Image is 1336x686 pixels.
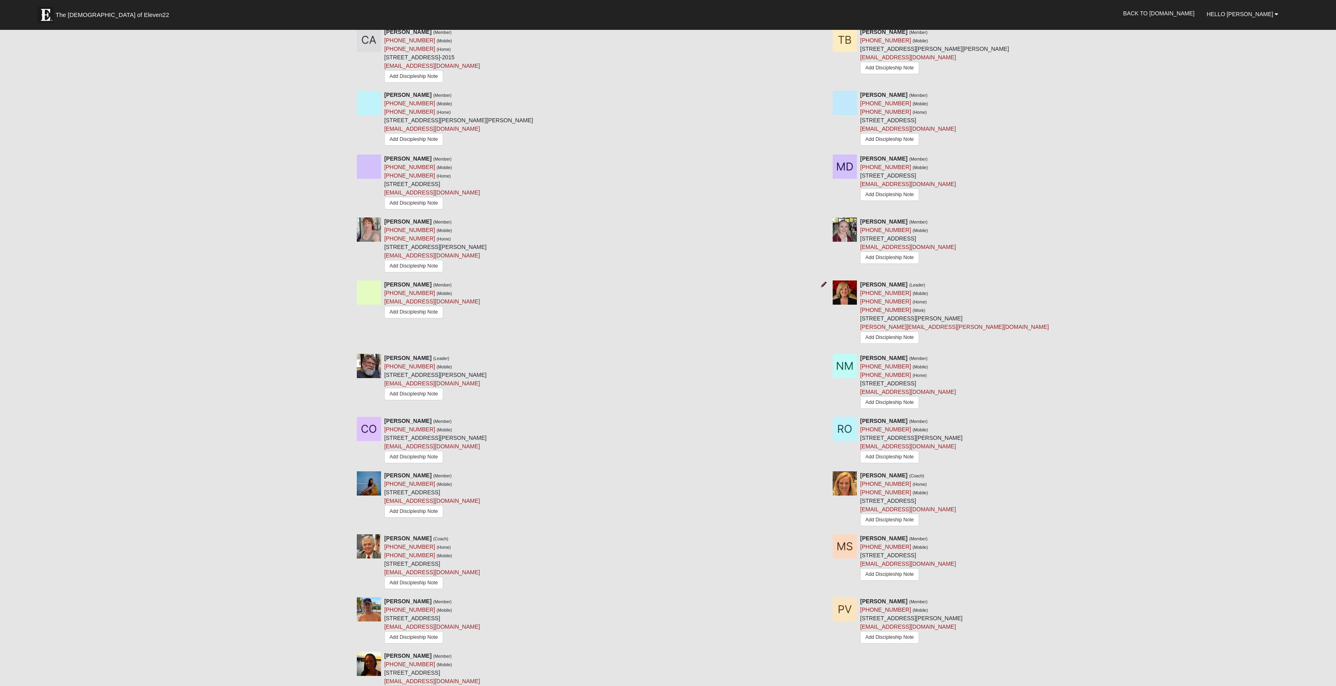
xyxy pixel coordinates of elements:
[860,481,911,487] a: [PHONE_NUMBER]
[860,363,911,370] a: [PHONE_NUMBER]
[437,38,452,43] small: (Mobile)
[860,451,919,463] a: Add Discipleship Note
[913,101,928,106] small: (Mobile)
[384,569,480,575] a: [EMAIL_ADDRESS][DOMAIN_NAME]
[860,280,1049,347] div: [STREET_ADDRESS][PERSON_NAME]
[913,482,927,487] small: (Home)
[384,91,533,149] div: [STREET_ADDRESS][PERSON_NAME][PERSON_NAME]
[860,218,956,266] div: [STREET_ADDRESS]
[384,28,480,85] div: [STREET_ADDRESS]-2015
[384,577,443,589] a: Add Discipleship Note
[384,172,435,179] a: [PHONE_NUMBER]
[384,451,443,463] a: Add Discipleship Note
[384,29,431,35] strong: [PERSON_NAME]
[384,92,431,98] strong: [PERSON_NAME]
[913,228,928,233] small: (Mobile)
[384,37,435,44] a: [PHONE_NUMBER]
[384,597,480,646] div: [STREET_ADDRESS]
[909,536,928,541] small: (Member)
[860,188,919,201] a: Add Discipleship Note
[384,125,480,132] a: [EMAIL_ADDRESS][DOMAIN_NAME]
[860,355,907,361] strong: [PERSON_NAME]
[384,197,443,209] a: Add Discipleship Note
[433,599,452,604] small: (Member)
[913,427,928,432] small: (Mobile)
[909,356,928,361] small: (Member)
[384,155,480,211] div: [STREET_ADDRESS]
[1206,11,1273,17] span: Hello [PERSON_NAME]
[433,157,452,161] small: (Member)
[384,544,435,550] a: [PHONE_NUMBER]
[384,109,435,115] a: [PHONE_NUMBER]
[384,481,435,487] a: [PHONE_NUMBER]
[384,471,480,520] div: [STREET_ADDRESS]
[860,354,956,411] div: [STREET_ADDRESS]
[433,30,452,35] small: (Member)
[860,443,956,450] a: [EMAIL_ADDRESS][DOMAIN_NAME]
[913,490,928,495] small: (Mobile)
[860,307,911,313] a: [PHONE_NUMBER]
[860,54,956,61] a: [EMAIL_ADDRESS][DOMAIN_NAME]
[433,419,452,424] small: (Member)
[860,489,911,496] a: [PHONE_NUMBER]
[384,235,435,242] a: [PHONE_NUMBER]
[384,164,435,170] a: [PHONE_NUMBER]
[384,598,431,604] strong: [PERSON_NAME]
[384,505,443,518] a: Add Discipleship Note
[860,92,907,98] strong: [PERSON_NAME]
[384,306,443,318] a: Add Discipleship Note
[860,244,956,250] a: [EMAIL_ADDRESS][DOMAIN_NAME]
[913,299,927,304] small: (Home)
[913,110,927,115] small: (Home)
[860,426,911,433] a: [PHONE_NUMBER]
[384,607,435,613] a: [PHONE_NUMBER]
[860,227,911,233] a: [PHONE_NUMBER]
[909,93,928,98] small: (Member)
[860,29,907,35] strong: [PERSON_NAME]
[384,380,480,387] a: [EMAIL_ADDRESS][DOMAIN_NAME]
[384,133,443,146] a: Add Discipleship Note
[860,471,956,528] div: [STREET_ADDRESS]
[860,91,956,148] div: [STREET_ADDRESS]
[860,418,907,424] strong: [PERSON_NAME]
[860,561,956,567] a: [EMAIL_ADDRESS][DOMAIN_NAME]
[433,93,452,98] small: (Member)
[860,331,919,344] a: Add Discipleship Note
[913,364,928,369] small: (Mobile)
[437,101,452,106] small: (Mobile)
[909,599,928,604] small: (Member)
[384,70,443,83] a: Add Discipleship Note
[437,482,452,487] small: (Mobile)
[384,227,435,233] a: [PHONE_NUMBER]
[860,535,907,542] strong: [PERSON_NAME]
[384,535,431,542] strong: [PERSON_NAME]
[437,228,452,233] small: (Mobile)
[860,133,919,146] a: Add Discipleship Note
[909,419,928,424] small: (Member)
[860,534,956,583] div: [STREET_ADDRESS]
[437,545,451,550] small: (Home)
[384,552,435,558] a: [PHONE_NUMBER]
[433,220,452,224] small: (Member)
[384,498,480,504] a: [EMAIL_ADDRESS][DOMAIN_NAME]
[860,568,919,581] a: Add Discipleship Note
[909,30,928,35] small: (Member)
[909,220,928,224] small: (Member)
[384,443,480,450] a: [EMAIL_ADDRESS][DOMAIN_NAME]
[860,62,919,74] a: Add Discipleship Note
[913,608,928,613] small: (Mobile)
[384,218,487,274] div: [STREET_ADDRESS][PERSON_NAME]
[860,607,911,613] a: [PHONE_NUMBER]
[437,427,452,432] small: (Mobile)
[913,373,927,378] small: (Home)
[384,218,431,225] strong: [PERSON_NAME]
[860,598,907,604] strong: [PERSON_NAME]
[384,534,480,591] div: [STREET_ADDRESS]
[384,281,431,288] strong: [PERSON_NAME]
[433,536,448,541] small: (Coach)
[913,545,928,550] small: (Mobile)
[384,653,431,659] strong: [PERSON_NAME]
[437,364,452,369] small: (Mobile)
[909,473,924,478] small: (Coach)
[38,7,54,23] img: Eleven22 logo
